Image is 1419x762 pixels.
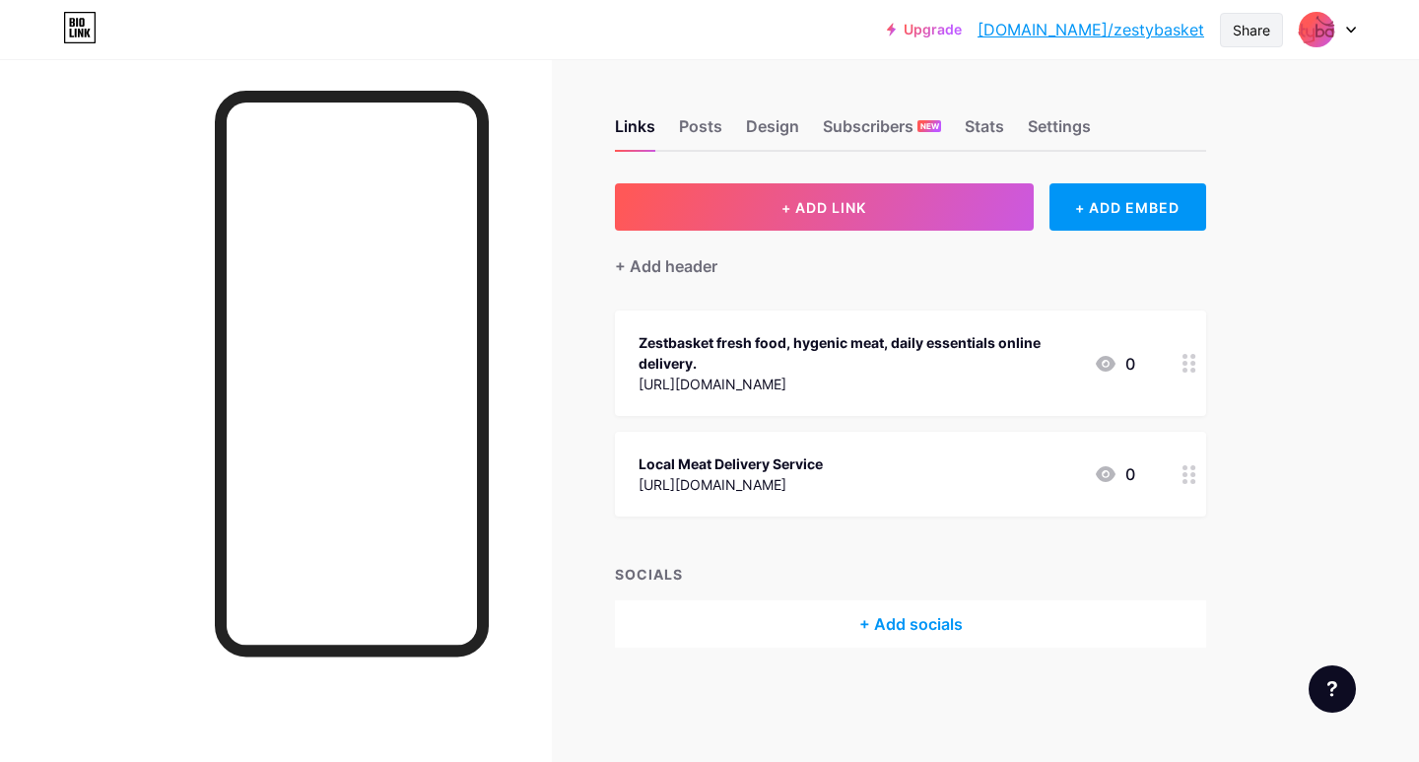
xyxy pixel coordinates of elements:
[51,51,217,67] div: Domain: [DOMAIN_NAME]
[978,18,1204,41] a: [DOMAIN_NAME]/zestybasket
[1298,11,1335,48] img: zestybasket
[639,374,1078,394] div: [URL][DOMAIN_NAME]
[615,600,1206,648] div: + Add socials
[639,453,823,474] div: Local Meat Delivery Service
[615,254,717,278] div: + Add header
[1233,20,1270,40] div: Share
[615,183,1034,231] button: + ADD LINK
[55,32,97,47] div: v 4.0.24
[615,114,655,150] div: Links
[1094,352,1135,376] div: 0
[196,114,212,130] img: tab_keywords_by_traffic_grey.svg
[1028,114,1091,150] div: Settings
[53,114,69,130] img: tab_domain_overview_orange.svg
[781,199,866,216] span: + ADD LINK
[679,114,722,150] div: Posts
[75,116,176,129] div: Domain Overview
[639,332,1078,374] div: Zestbasket fresh food, hygenic meat, daily essentials online delivery.
[1094,462,1135,486] div: 0
[639,474,823,495] div: [URL][DOMAIN_NAME]
[823,114,941,150] div: Subscribers
[32,51,47,67] img: website_grey.svg
[746,114,799,150] div: Design
[218,116,332,129] div: Keywords by Traffic
[965,114,1004,150] div: Stats
[887,22,962,37] a: Upgrade
[615,564,1206,585] div: SOCIALS
[32,32,47,47] img: logo_orange.svg
[920,120,939,132] span: NEW
[1049,183,1206,231] div: + ADD EMBED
